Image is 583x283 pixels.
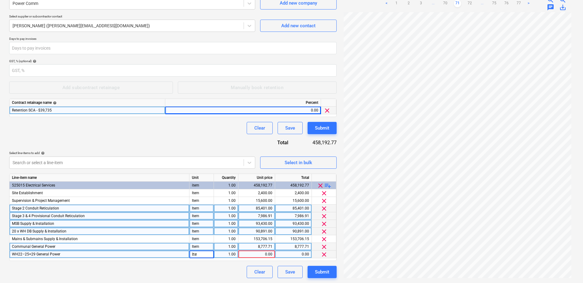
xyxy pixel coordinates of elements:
div: 1.00 [216,251,236,258]
div: Item [189,197,214,205]
div: Add new contact [281,22,316,30]
span: clear [320,213,328,220]
div: 85,401.00 [278,205,309,212]
div: 7,986.91 [241,212,272,220]
span: clear [320,205,328,212]
div: 1.00 [216,212,236,220]
span: help [32,59,36,63]
span: playlist_add [324,182,331,189]
div: 7,986.91 [278,212,309,220]
span: 525015 Electrical Services [12,183,55,187]
span: 20 x WH DB Supply & Installation [12,229,66,233]
div: 1.00 [216,205,236,212]
button: Save [278,266,303,278]
div: 1.00 [216,197,236,205]
div: Item [189,205,214,212]
button: Clear [247,122,273,134]
div: Total [257,139,298,146]
div: 153,706.15 [241,235,272,243]
div: Contract retainage name [12,99,163,107]
span: save_alt [559,4,566,11]
div: Save [285,268,295,276]
button: Add new contact [260,20,337,32]
div: 1.00 [216,182,236,189]
span: Stage 2 Conduit Reticulation [12,206,59,210]
div: Unit [189,174,214,182]
div: 458,192.77 [298,139,337,146]
div: 8,777.71 [241,243,272,251]
button: Save [278,122,303,134]
span: clear [320,251,328,258]
span: clear [320,228,328,235]
button: Select in bulk [260,157,337,169]
span: help [40,151,45,155]
div: Percent [165,99,321,107]
div: 93,430.00 [278,220,309,228]
div: 0.00 [278,251,309,258]
input: GST, % [9,64,337,77]
button: Submit [308,266,337,278]
div: 1.00 [216,228,236,235]
div: Item [189,212,214,220]
div: 0.00 [241,251,272,258]
div: 153,706.15 [278,235,309,243]
div: Item [189,220,214,228]
span: clear [323,107,331,114]
div: 1.00 [216,243,236,251]
div: Clear [254,124,265,132]
div: Line-item name [9,174,189,182]
span: chat [547,4,554,11]
div: 1.00 [216,235,236,243]
div: Select line-items to add [9,151,255,155]
span: Mains & Submains Supply & Installation [12,237,78,241]
span: WH22–25+29 General Power [12,252,60,256]
span: clear [320,243,328,251]
div: 15,600.00 [241,197,272,205]
div: 1.00 [216,189,236,197]
div: 1.00 [216,220,236,228]
div: Retention SCA - $39,735 [9,107,165,114]
div: 8,777.71 [278,243,309,251]
span: Supervision & Project Management [12,198,70,203]
span: clear [320,236,328,243]
p: Select supplier or subcontractor contact [9,14,255,20]
div: Item [189,228,214,235]
button: Clear [247,266,273,278]
div: 90,891.00 [278,228,309,235]
input: Days to pay invoices [9,42,337,54]
span: clear [317,182,324,189]
div: Total [275,174,312,182]
div: Select in bulk [285,159,312,167]
span: help [52,101,57,105]
div: 458,192.77 [278,182,309,189]
div: Quantity [214,174,238,182]
button: Submit [308,122,337,134]
div: Save [285,124,295,132]
div: Item [189,235,214,243]
div: 85,401.00 [241,205,272,212]
div: 90,891.00 [241,228,272,235]
div: 0.00 [168,107,318,114]
div: Clear [254,268,265,276]
span: MSB Supply & Installation [12,221,54,226]
div: Submit [315,124,329,132]
p: Days to pay invoices [9,37,337,42]
div: item [189,182,214,189]
div: GST, % (optional) [9,59,337,63]
div: 2,400.00 [241,189,272,197]
div: 458,192.77 [241,182,272,189]
span: clear [320,190,328,197]
div: 2,400.00 [278,189,309,197]
div: Item [189,243,214,251]
div: 15,600.00 [278,197,309,205]
span: Stage 3 & 4 Provisional Conduit Reticulation [12,214,85,218]
div: Submit [315,268,329,276]
div: Item [189,189,214,197]
div: 93,430.00 [241,220,272,228]
span: Communal General Power [12,244,55,249]
span: Site Establishment [12,191,43,195]
span: clear [320,220,328,228]
span: clear [320,197,328,205]
div: Unit price [238,174,275,182]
